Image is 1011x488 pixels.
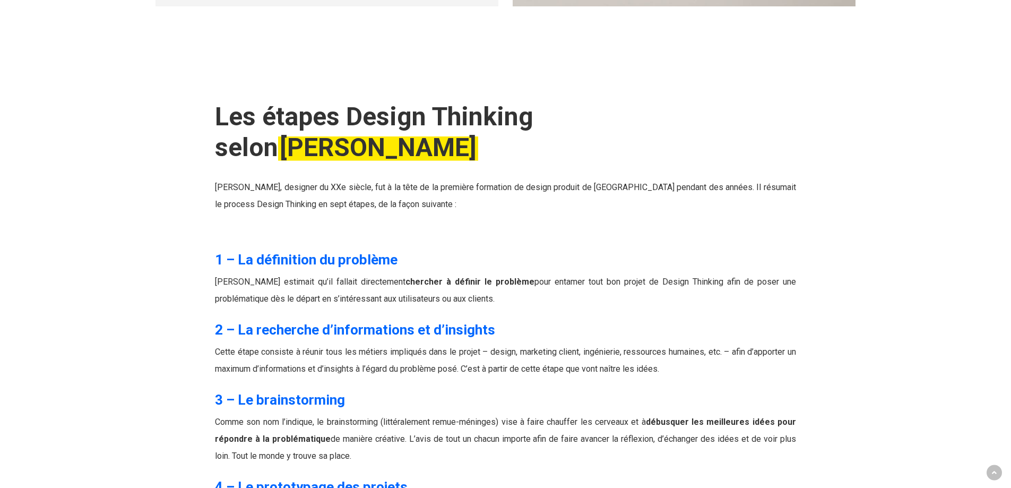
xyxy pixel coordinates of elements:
[405,277,534,287] strong: chercher à définir le problème
[215,277,796,304] span: [PERSON_NAME] estimait qu’il fallait directement pour entamer tout bon projet de Design Thinking ...
[215,347,796,374] span: Cette étape consiste à réunir tous les métiers impliqués dans le projet – design, marketing clien...
[215,322,495,338] strong: 2 – La recherche d’informations et d’insights
[278,132,478,162] em: [PERSON_NAME]
[215,392,345,408] strong: 3 – Le brainstorming
[215,182,796,209] span: [PERSON_NAME], designer du XXe siècle, fut à la tête de la première formation de design produit d...
[215,417,796,461] span: Comme son nom l’indique, le brainstorming (littéralement remue-méninges) vise à faire chauffer le...
[215,101,533,162] strong: Les étapes Design Thinking selon
[215,252,398,268] strong: 1 – La définition du problème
